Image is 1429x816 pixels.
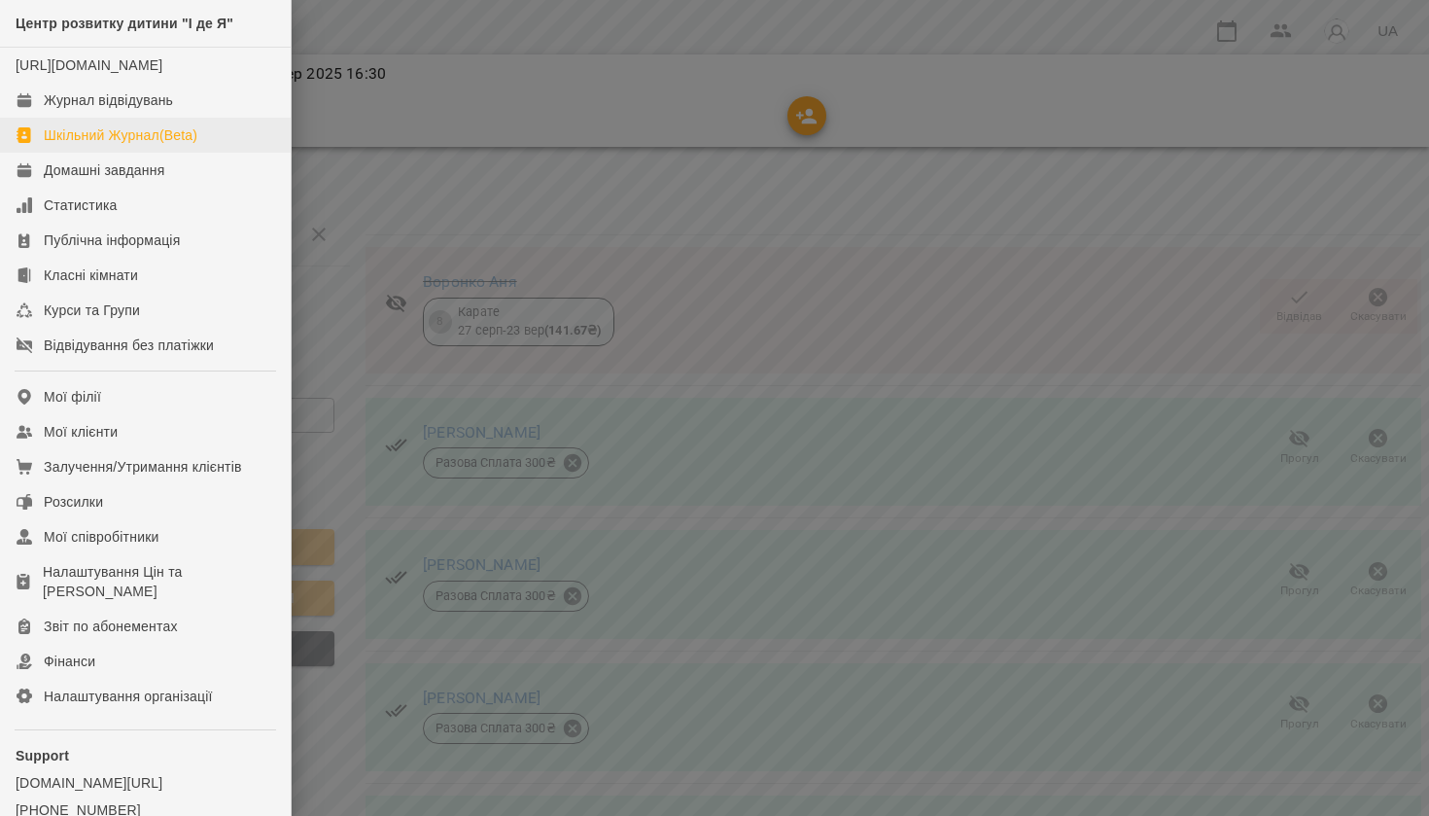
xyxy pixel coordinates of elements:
[44,160,164,180] div: Домашні завдання
[43,562,275,601] div: Налаштування Цін та [PERSON_NAME]
[44,492,103,512] div: Розсилки
[16,16,233,31] span: Центр розвитку дитини "І де Я"
[44,422,118,442] div: Мої клієнти
[44,527,159,547] div: Мої співробітники
[44,617,178,636] div: Звіт по абонементах
[16,746,275,765] p: Support
[16,57,162,73] a: [URL][DOMAIN_NAME]
[44,90,173,110] div: Журнал відвідувань
[44,387,101,407] div: Мої філії
[44,266,138,285] div: Класні кімнати
[44,231,180,250] div: Публічна інформація
[44,652,95,671] div: Фінанси
[44,195,118,215] div: Статистика
[44,457,242,477] div: Залучення/Утримання клієнтів
[44,125,197,145] div: Шкільний Журнал(Beta)
[16,773,275,793] a: [DOMAIN_NAME][URL]
[44,336,214,355] div: Відвідування без платіжки
[44,301,140,320] div: Курси та Групи
[44,687,213,706] div: Налаштування організації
